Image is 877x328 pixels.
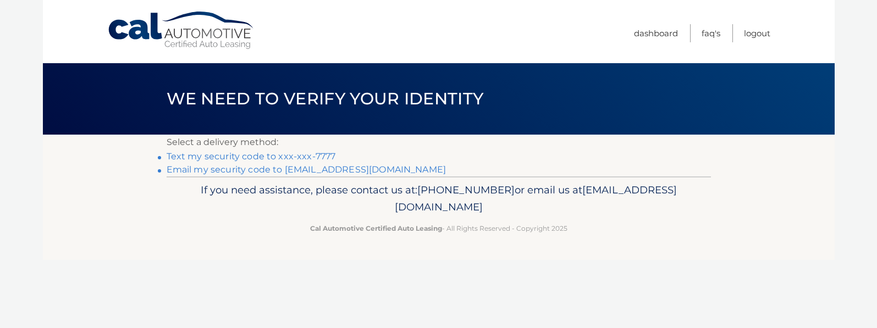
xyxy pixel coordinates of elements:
p: If you need assistance, please contact us at: or email us at [174,181,704,216]
a: FAQ's [702,24,720,42]
a: Dashboard [634,24,678,42]
a: Logout [744,24,770,42]
a: Text my security code to xxx-xxx-7777 [167,151,336,162]
p: - All Rights Reserved - Copyright 2025 [174,223,704,234]
span: [PHONE_NUMBER] [417,184,515,196]
p: Select a delivery method: [167,135,711,150]
strong: Cal Automotive Certified Auto Leasing [310,224,442,232]
a: Cal Automotive [107,11,256,50]
span: We need to verify your identity [167,88,484,109]
a: Email my security code to [EMAIL_ADDRESS][DOMAIN_NAME] [167,164,446,175]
